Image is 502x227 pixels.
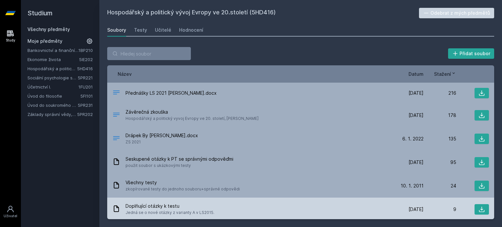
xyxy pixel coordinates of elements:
a: Učitelé [155,24,171,37]
a: Uživatel [1,202,20,222]
span: Všechny testy [125,179,240,186]
div: 135 [424,136,456,142]
span: [DATE] [409,159,424,166]
div: .DOCX [112,111,120,120]
a: 5PR231 [78,103,93,108]
div: Soubory [107,27,126,33]
span: Závěrečná zkouška [125,109,259,115]
span: [DATE] [409,90,424,96]
span: [DATE] [409,112,424,119]
div: Hodnocení [179,27,203,33]
a: Sociální psychologie správy [27,74,78,81]
a: 1FU201 [78,84,93,89]
a: Study [1,26,20,46]
a: Ekonomie života [27,56,79,63]
button: Datum [409,71,424,77]
span: Moje předměty [27,38,62,44]
span: zkopírované testy do jednoho souboru+správné odpovědi [125,186,240,192]
h2: Hospodářský a politický vývoj Evropy ve 20.století (5HD416) [107,8,419,18]
a: Základy správní vědy,správního práva a organizace veř.správy [27,111,77,118]
div: DOCX [112,134,120,144]
div: 24 [424,183,456,189]
a: 5PR202 [77,112,93,117]
span: Seskupené otázky k PT se správnými odpověďmi [125,156,233,162]
a: 5IE202 [79,57,93,62]
div: DOCX [112,89,120,98]
a: Účetnictví I. [27,84,78,90]
button: Odebrat z mých předmětů [419,8,494,18]
div: Study [6,38,15,43]
div: Učitelé [155,27,171,33]
div: 9 [424,206,456,213]
input: Hledej soubor [107,47,191,60]
a: 5HD416 [77,66,93,71]
span: použit soubor s ukázkovými testy [125,162,233,169]
a: Testy [134,24,147,37]
a: Hodnocení [179,24,203,37]
div: 178 [424,112,456,119]
a: Všechny předměty [27,26,70,32]
div: Uživatel [4,214,17,219]
div: Testy [134,27,147,33]
a: 1BP210 [78,48,93,53]
span: Doplňující otázky k testu [125,203,214,209]
span: ZS 2021 [125,139,198,145]
div: 216 [424,90,456,96]
a: Bankovnictví a finanční instituce [27,47,78,54]
button: Název [118,71,132,77]
span: Stažení [434,71,451,77]
button: Přidat soubor [448,48,494,59]
a: Soubory [107,24,126,37]
span: Hospodářský a politický vyvoj Evropy ve 20. století, [PERSON_NAME] [125,115,259,122]
div: 95 [424,159,456,166]
a: 5FI101 [80,93,93,99]
button: Stažení [434,71,456,77]
span: 10. 1. 2011 [401,183,424,189]
span: Jedná se o nové otázky z varianty A v LS2015. [125,209,214,216]
a: Úvod do filosofie [27,93,80,99]
span: [DATE] [409,206,424,213]
span: Drápek By [PERSON_NAME].docx [125,132,198,139]
a: Úvod do soukromého práva II [27,102,78,108]
span: Přednášky LS 2021 [PERSON_NAME].docx [125,90,217,96]
a: Hospodářský a politický vývoj Evropy ve 20.století [27,65,77,72]
a: 5PR221 [78,75,93,80]
span: 6. 1. 2022 [402,136,424,142]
